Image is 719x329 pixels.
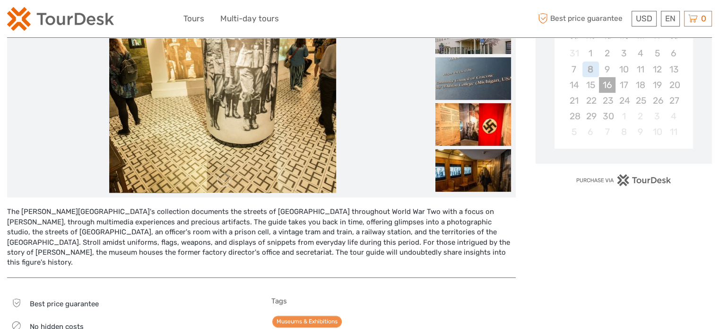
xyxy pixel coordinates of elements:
div: month 2025-09 [558,45,690,140]
div: Not available Saturday, September 27th, 2025 [666,93,682,108]
div: Not available Friday, October 3rd, 2025 [649,108,665,124]
div: Not available Tuesday, September 30th, 2025 [599,108,615,124]
div: Not available Thursday, October 9th, 2025 [632,124,649,140]
div: Not available Saturday, October 4th, 2025 [666,108,682,124]
div: Not available Thursday, September 4th, 2025 [632,45,649,61]
a: Multi-day tours [220,12,279,26]
div: Not available Sunday, September 14th, 2025 [565,77,582,93]
h5: Tags [271,297,516,305]
div: Not available Monday, September 15th, 2025 [582,77,599,93]
div: Not available Friday, September 26th, 2025 [649,93,665,108]
div: Not available Wednesday, September 24th, 2025 [615,93,632,108]
div: Not available Monday, September 22nd, 2025 [582,93,599,108]
div: Not available Thursday, September 18th, 2025 [632,77,649,93]
div: Not available Sunday, October 5th, 2025 [565,124,582,140]
div: Not available Saturday, September 6th, 2025 [666,45,682,61]
div: Not available Tuesday, September 2nd, 2025 [599,45,615,61]
div: Not available Friday, September 19th, 2025 [649,77,665,93]
img: 2254-3441b4b5-4e5f-4d00-b396-31f1d84a6ebf_logo_small.png [7,7,114,31]
div: Not available Sunday, August 31st, 2025 [565,45,582,61]
div: Not available Sunday, September 21st, 2025 [565,93,582,108]
div: Not available Monday, September 29th, 2025 [582,108,599,124]
div: Not available Wednesday, September 10th, 2025 [615,62,632,77]
div: Not available Monday, October 6th, 2025 [582,124,599,140]
span: USD [636,14,652,23]
div: Not available Saturday, September 20th, 2025 [666,77,682,93]
span: 0 [700,14,708,23]
div: Not available Monday, September 8th, 2025 [582,62,599,77]
img: 833cb0f802b84db592d899bea7ce69fc_slider_thumbnail.jpg [435,149,511,192]
div: Not available Monday, September 1st, 2025 [582,45,599,61]
a: Museums & Exhibitions [272,316,342,328]
button: Open LiveChat chat widget [109,15,120,26]
div: Not available Tuesday, October 7th, 2025 [599,124,615,140]
div: Not available Saturday, September 13th, 2025 [666,62,682,77]
div: Not available Tuesday, September 16th, 2025 [599,77,615,93]
img: e5ff383ecbdd465498068ff02acbe940_slider_thumbnail.jpg [435,103,511,146]
div: Not available Sunday, September 28th, 2025 [565,108,582,124]
div: Not available Friday, September 12th, 2025 [649,62,665,77]
div: Not available Thursday, September 11th, 2025 [632,62,649,77]
div: Not available Friday, September 5th, 2025 [649,45,665,61]
div: EN [661,11,680,27]
div: Not available Tuesday, September 9th, 2025 [599,62,615,77]
img: 62c683cf7e0c440aaf4bc2945eeb63d2_slider_thumbnail.jpg [435,57,511,100]
div: Not available Wednesday, October 8th, 2025 [615,124,632,140]
p: We're away right now. Please check back later! [13,17,107,24]
span: Best price guarantee [536,11,629,27]
div: Not available Tuesday, September 23rd, 2025 [599,93,615,108]
div: Not available Sunday, September 7th, 2025 [565,62,582,77]
div: The [PERSON_NAME][GEOGRAPHIC_DATA]'s collection documents the streets of [GEOGRAPHIC_DATA] throug... [7,207,516,268]
div: Not available Friday, October 10th, 2025 [649,124,665,140]
div: Not available Wednesday, September 3rd, 2025 [615,45,632,61]
img: PurchaseViaTourDesk.png [576,174,672,186]
div: Not available Wednesday, October 1st, 2025 [615,108,632,124]
div: Not available Thursday, October 2nd, 2025 [632,108,649,124]
div: Not available Saturday, October 11th, 2025 [666,124,682,140]
span: Best price guarantee [30,300,99,308]
div: Not available Thursday, September 25th, 2025 [632,93,649,108]
div: Not available Wednesday, September 17th, 2025 [615,77,632,93]
a: Tours [183,12,204,26]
